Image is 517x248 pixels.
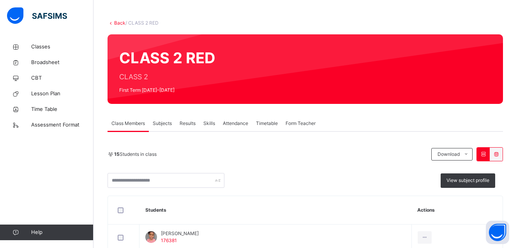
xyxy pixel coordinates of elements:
[161,230,199,237] span: [PERSON_NAME]
[411,196,503,225] th: Actions
[31,105,94,113] span: Time Table
[139,196,412,225] th: Students
[114,20,125,26] a: Back
[256,120,278,127] span: Timetable
[7,7,67,24] img: safsims
[223,120,248,127] span: Attendance
[438,151,460,158] span: Download
[286,120,316,127] span: Form Teacher
[114,151,120,157] b: 15
[153,120,172,127] span: Subjects
[203,120,215,127] span: Skills
[31,43,94,51] span: Classes
[180,120,196,127] span: Results
[31,74,94,82] span: CBT
[111,120,145,127] span: Class Members
[161,237,177,243] span: 176381
[31,228,93,236] span: Help
[486,221,509,244] button: Open asap
[114,151,157,158] span: Students in class
[446,177,489,184] span: View subject profile
[31,90,94,98] span: Lesson Plan
[31,121,94,129] span: Assessment Format
[31,59,94,66] span: Broadsheet
[125,20,159,26] span: / CLASS 2 RED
